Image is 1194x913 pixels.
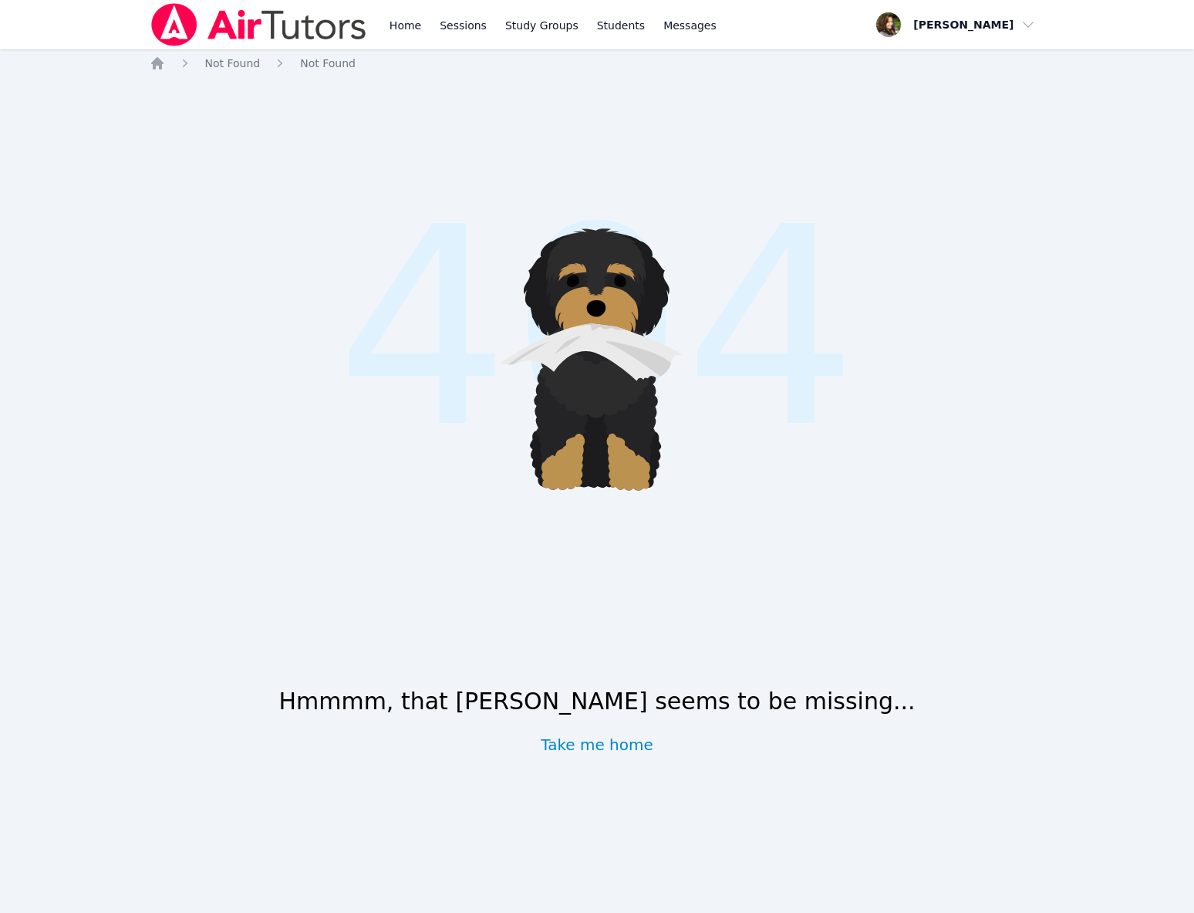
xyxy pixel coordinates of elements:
[205,57,261,69] span: Not Found
[150,56,1045,71] nav: Breadcrumb
[663,18,717,33] span: Messages
[278,688,915,715] h1: Hmmmm, that [PERSON_NAME] seems to be missing...
[150,3,368,46] img: Air Tutors
[205,56,261,71] a: Not Found
[300,56,356,71] a: Not Found
[336,123,858,534] span: 404
[300,57,356,69] span: Not Found
[541,734,653,756] a: Take me home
